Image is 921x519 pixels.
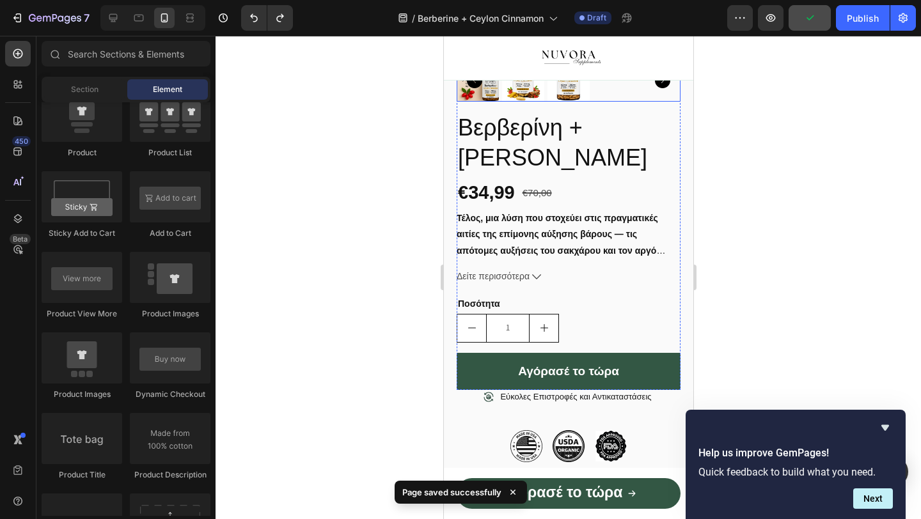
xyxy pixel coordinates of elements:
div: Add to Cart [130,228,210,239]
p: Page saved successfully [402,486,501,499]
button: Next question [853,488,893,509]
p: Quick feedback to build what you need. [698,466,893,478]
div: Product List [130,147,210,159]
h2: Help us improve GemPages! [698,445,893,461]
div: Product View More [42,308,122,320]
div: Publish [847,12,879,25]
div: Product Images [42,389,122,400]
div: Undo/Redo [241,5,293,31]
div: Product Title [42,469,122,481]
div: Product Images [130,308,210,320]
input: Search Sections & Elements [42,41,210,66]
div: 450 [12,136,31,146]
div: Beta [10,234,31,244]
span: Draft [587,12,606,24]
div: Help us improve GemPages! [698,420,893,509]
span: Section [71,84,98,95]
button: Publish [836,5,890,31]
button: 7 [5,5,95,31]
span: Berberine + Ceylon Cinnamon [418,12,544,25]
div: Dynamic Checkout [130,389,210,400]
span: Element [153,84,182,95]
iframe: Design area [444,36,693,519]
div: Product Description [130,469,210,481]
button: Hide survey [878,420,893,435]
p: 7 [84,10,90,26]
span: / [412,12,415,25]
div: Product [42,147,122,159]
div: Sticky Add to Cart [42,228,122,239]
